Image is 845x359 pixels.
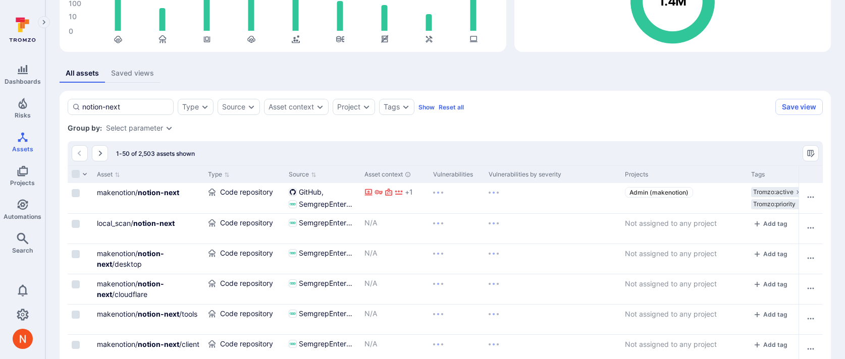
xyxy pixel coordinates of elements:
[485,274,621,304] div: Cell for Vulnerabilities by severity
[433,313,443,315] img: Loading...
[625,279,717,288] span: Not assigned to any project
[40,18,47,27] i: Expand navigation menu
[285,305,360,334] div: Cell for Source
[751,311,789,318] button: add tag
[68,274,93,304] div: Cell for selection
[92,145,108,161] button: Go to the next page
[72,250,80,258] span: Select row
[364,170,425,179] div: Asset context
[299,187,324,197] span: GitHub
[753,188,794,196] span: Tromzo:active
[751,250,789,258] button: add tag
[220,248,273,258] span: Code repository
[201,103,209,111] button: Expand dropdown
[362,103,371,111] button: Expand dropdown
[220,218,273,228] span: Code repository
[13,329,33,349] div: Neeren Patki
[625,170,743,179] div: Projects
[621,183,747,213] div: Cell for Projects
[182,103,199,111] div: Type
[97,188,179,197] a: makenotion/notion-next
[751,199,806,209] div: Tromzo:priority
[751,280,789,288] button: add tag
[360,214,429,244] div: Cell for Asset context
[799,305,823,334] div: Cell for
[72,220,80,228] span: Select row
[68,123,102,133] span: Group by:
[405,171,411,177] div: Automatically discovered context associated with the asset
[68,214,93,244] div: Cell for selection
[68,305,93,334] div: Cell for selection
[204,305,285,334] div: Cell for Type
[429,244,485,274] div: Cell for Vulnerabilities
[72,311,80,319] span: Select row
[82,102,169,112] input: Search asset
[60,64,831,83] div: assets tabs
[775,99,823,115] button: Save view
[364,278,425,288] p: N/A
[220,339,273,349] span: Code repository
[489,343,499,345] img: Loading...
[247,103,255,111] button: Expand dropdown
[384,103,400,111] div: Tags
[285,274,360,304] div: Cell for Source
[803,220,819,236] button: Row actions menu
[439,103,464,111] button: Reset all
[106,124,163,132] button: Select parameter
[621,305,747,334] div: Cell for Projects
[93,183,204,213] div: Cell for Asset
[97,170,120,178] button: Sort by Asset
[433,343,443,345] img: Loading...
[625,310,717,318] span: Not assigned to any project
[299,278,356,288] span: SemgrepEnterprise
[337,103,360,111] button: Project
[97,310,197,318] a: makenotion/notion-next/tools
[72,189,80,197] span: Select row
[360,274,429,304] div: Cell for Asset context
[485,214,621,244] div: Cell for Vulnerabilities by severity
[803,341,819,357] button: Row actions menu
[433,222,443,224] img: Loading...
[299,339,356,349] span: SemgrepEnterprise
[489,192,499,194] img: Loading...
[803,280,819,296] button: Row actions menu
[433,253,443,255] img: Loading...
[625,340,717,348] span: Not assigned to any project
[364,248,425,258] p: N/A
[489,222,499,224] img: Loading...
[93,244,204,274] div: Cell for Asset
[621,244,747,274] div: Cell for Projects
[97,340,199,348] a: makenotion/notion-next/client
[93,274,204,304] div: Cell for Asset
[316,103,324,111] button: Expand dropdown
[66,68,99,78] div: All assets
[364,218,425,228] p: N/A
[489,283,499,285] img: Loading...
[625,187,693,198] a: Admin (makenotion)
[799,214,823,244] div: Cell for
[799,183,823,213] div: Cell for
[204,244,285,274] div: Cell for Type
[69,27,73,35] text: 0
[405,187,413,197] span: + 1
[629,189,689,196] span: Admin (makenotion)
[433,192,443,194] img: Loading...
[485,183,621,213] div: Cell for Vulnerabilities by severity
[751,220,789,227] button: add tag
[116,150,195,157] span: 1-50 of 2,503 assets shown
[133,219,175,227] b: notion-next
[93,214,204,244] div: Cell for Asset
[429,274,485,304] div: Cell for Vulnerabilities
[72,145,88,161] button: Go to the previous page
[4,213,41,220] span: Automations
[97,219,175,227] a: local_scan/notion-next
[13,329,33,349] img: ACg8ocIprwjrgDQnDsNSk9Ghn5p5-B8DpAKWoJ5Gi9syOE4K59tr4Q=s96-c
[803,145,819,161] div: Manage columns
[803,189,819,205] button: Row actions menu
[803,311,819,327] button: Row actions menu
[5,78,41,85] span: Dashboards
[803,250,819,266] button: Row actions menu
[204,183,285,213] div: Cell for Type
